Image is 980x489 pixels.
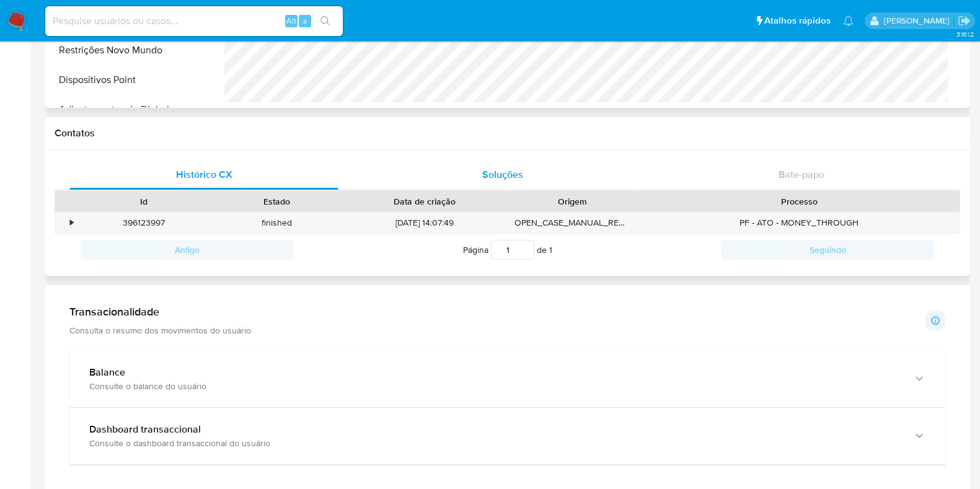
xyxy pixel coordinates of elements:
a: Sair [958,14,971,27]
a: Notificações [843,15,854,26]
button: Seguindo [721,240,934,260]
div: Data de criação [352,195,497,208]
button: Antigo [81,240,294,260]
span: s [303,15,307,27]
span: 1 [549,244,552,256]
button: Dispositivos Point [48,65,203,95]
span: Página de [463,240,552,260]
h1: Contatos [55,127,960,139]
button: search-icon [312,12,338,30]
p: jhonata.costa@mercadolivre.com [883,15,953,27]
div: • [70,217,73,229]
span: Soluções [482,167,523,182]
div: 396123997 [77,213,210,233]
span: Bate-papo [779,167,824,182]
button: Restrições Novo Mundo [48,35,203,65]
div: Origem [514,195,630,208]
div: Estado [219,195,335,208]
button: Adiantamentos de Dinheiro [48,95,203,125]
span: Atalhos rápidos [764,14,831,27]
span: 3.161.2 [956,29,974,39]
input: Pesquise usuários ou casos... [45,13,343,29]
div: PF - ATO - MONEY_THROUGH [639,213,960,233]
span: Histórico CX [176,167,232,182]
div: Id [86,195,201,208]
div: [DATE] 14:07:49 [343,213,506,233]
div: finished [210,213,343,233]
span: Alt [286,15,296,27]
div: OPEN_CASE_MANUAL_REVIEW [506,213,639,233]
div: Processo [648,195,951,208]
